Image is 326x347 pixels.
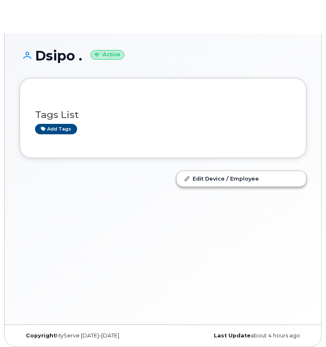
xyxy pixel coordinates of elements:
[35,110,291,120] h3: Tags List
[177,171,306,186] a: Edit Device / Employee
[214,332,251,339] strong: Last Update
[20,48,306,63] h1: Dsipo .
[35,124,77,134] a: Add tags
[26,332,56,339] strong: Copyright
[20,332,163,339] div: MyServe [DATE]–[DATE]
[90,50,124,60] small: Active
[163,332,306,339] div: about 4 hours ago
